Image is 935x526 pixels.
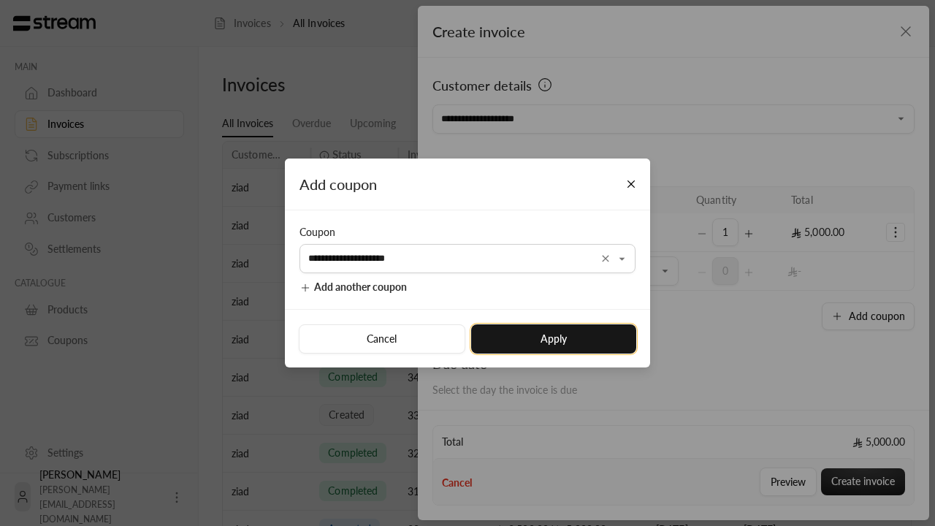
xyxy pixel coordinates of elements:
button: Close [619,172,644,197]
button: Apply [471,324,636,354]
button: Clear [597,250,614,267]
div: Coupon [299,225,636,240]
button: Cancel [299,324,465,354]
span: Add another coupon [314,281,407,293]
button: Open [614,250,631,267]
span: Add coupon [299,175,377,193]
